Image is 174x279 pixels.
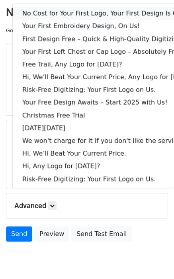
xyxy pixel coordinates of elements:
a: Preview [34,226,69,242]
a: Send [6,226,32,242]
small: Google Sheet: [6,27,68,33]
h2: New Campaign [6,6,168,20]
h5: Advanced [14,201,160,210]
a: Send Test Email [71,226,132,242]
iframe: Chat Widget [134,241,174,279]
